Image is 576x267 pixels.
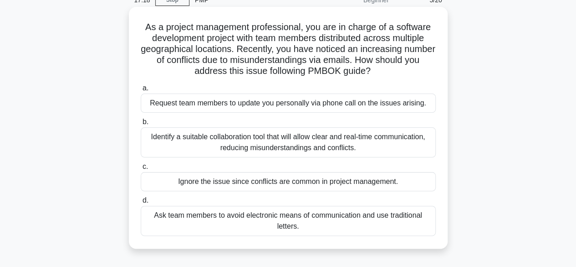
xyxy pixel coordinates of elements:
span: c. [143,162,148,170]
span: d. [143,196,148,204]
span: a. [143,84,148,92]
div: Request team members to update you personally via phone call on the issues arising. [141,94,436,113]
div: Ask team members to avoid electronic means of communication and use traditional letters. [141,206,436,236]
span: b. [143,118,148,126]
div: Ignore the issue since conflicts are common in project management. [141,172,436,191]
div: Identify a suitable collaboration tool that will allow clear and real-time communication, reducin... [141,127,436,157]
h5: As a project management professional, you are in charge of a software development project with te... [140,21,437,77]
